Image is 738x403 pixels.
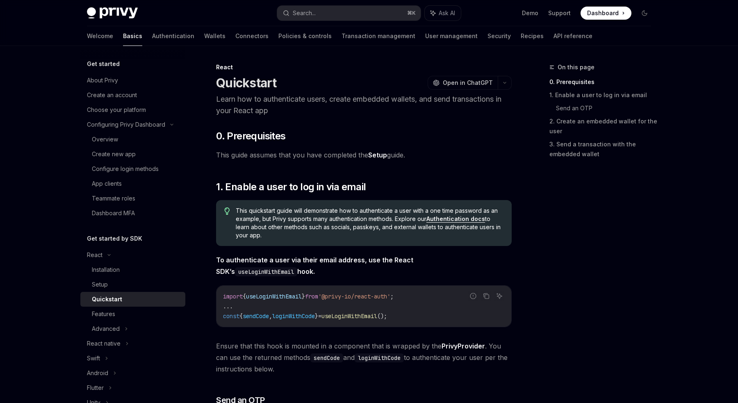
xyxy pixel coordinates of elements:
[581,7,631,20] a: Dashboard
[80,262,185,277] a: Installation
[80,292,185,307] a: Quickstart
[87,7,138,19] img: dark logo
[216,63,512,71] div: React
[368,151,387,159] a: Setup
[224,207,230,215] svg: Tip
[87,368,108,378] div: Android
[278,26,332,46] a: Policies & controls
[87,59,120,69] h5: Get started
[216,130,285,143] span: 0. Prerequisites
[243,312,269,320] span: sendCode
[87,75,118,85] div: About Privy
[556,102,658,115] a: Send an OTP
[558,62,594,72] span: On this page
[548,9,571,17] a: Support
[87,339,121,348] div: React native
[92,280,108,289] div: Setup
[80,206,185,221] a: Dashboard MFA
[235,26,269,46] a: Connectors
[80,176,185,191] a: App clients
[87,234,142,244] h5: Get started by SDK
[425,26,478,46] a: User management
[223,303,233,310] span: ...
[315,312,318,320] span: }
[204,26,225,46] a: Wallets
[425,6,461,20] button: Ask AI
[549,89,658,102] a: 1. Enable a user to log in via email
[377,312,387,320] span: ();
[239,312,243,320] span: {
[87,105,146,115] div: Choose your platform
[553,26,592,46] a: API reference
[442,342,485,351] a: PrivyProvider
[426,215,485,223] a: Authentication docs
[80,102,185,117] a: Choose your platform
[638,7,651,20] button: Toggle dark mode
[216,75,277,90] h1: Quickstart
[310,353,343,362] code: sendCode
[92,324,120,334] div: Advanced
[87,383,104,393] div: Flutter
[87,26,113,46] a: Welcome
[80,73,185,88] a: About Privy
[216,180,366,194] span: 1. Enable a user to log in via email
[494,291,505,301] button: Ask AI
[80,277,185,292] a: Setup
[587,9,619,17] span: Dashboard
[216,93,512,116] p: Learn how to authenticate users, create embedded wallets, and send transactions in your React app
[342,26,415,46] a: Transaction management
[216,340,512,375] span: Ensure that this hook is mounted in a component that is wrapped by the . You can use the returned...
[522,9,538,17] a: Demo
[305,293,318,300] span: from
[293,8,316,18] div: Search...
[216,149,512,161] span: This guide assumes that you have completed the guide.
[439,9,455,17] span: Ask AI
[152,26,194,46] a: Authentication
[87,353,100,363] div: Swift
[390,293,394,300] span: ;
[468,291,478,301] button: Report incorrect code
[223,293,243,300] span: import
[318,312,321,320] span: =
[521,26,544,46] a: Recipes
[223,312,239,320] span: const
[87,90,137,100] div: Create an account
[302,293,305,300] span: }
[216,256,413,275] strong: To authenticate a user via their email address, use the React SDK’s hook.
[80,88,185,102] a: Create an account
[92,194,135,203] div: Teammate roles
[80,147,185,162] a: Create new app
[92,179,122,189] div: App clients
[236,207,503,239] span: This quickstart guide will demonstrate how to authenticate a user with a one time password as an ...
[80,191,185,206] a: Teammate roles
[355,353,404,362] code: loginWithCode
[92,134,118,144] div: Overview
[246,293,302,300] span: useLoginWithEmail
[272,312,315,320] span: loginWithCode
[481,291,492,301] button: Copy the contents from the code block
[407,10,416,16] span: ⌘ K
[549,115,658,138] a: 2. Create an embedded wallet for the user
[487,26,511,46] a: Security
[92,164,159,174] div: Configure login methods
[80,162,185,176] a: Configure login methods
[277,6,421,20] button: Search...⌘K
[92,149,136,159] div: Create new app
[87,120,165,130] div: Configuring Privy Dashboard
[443,79,493,87] span: Open in ChatGPT
[92,294,122,304] div: Quickstart
[92,309,115,319] div: Features
[269,312,272,320] span: ,
[321,312,377,320] span: useLoginWithEmail
[87,250,102,260] div: React
[92,265,120,275] div: Installation
[92,208,135,218] div: Dashboard MFA
[235,267,297,276] code: useLoginWithEmail
[243,293,246,300] span: {
[549,75,658,89] a: 0. Prerequisites
[428,76,498,90] button: Open in ChatGPT
[123,26,142,46] a: Basics
[318,293,390,300] span: '@privy-io/react-auth'
[549,138,658,161] a: 3. Send a transaction with the embedded wallet
[80,307,185,321] a: Features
